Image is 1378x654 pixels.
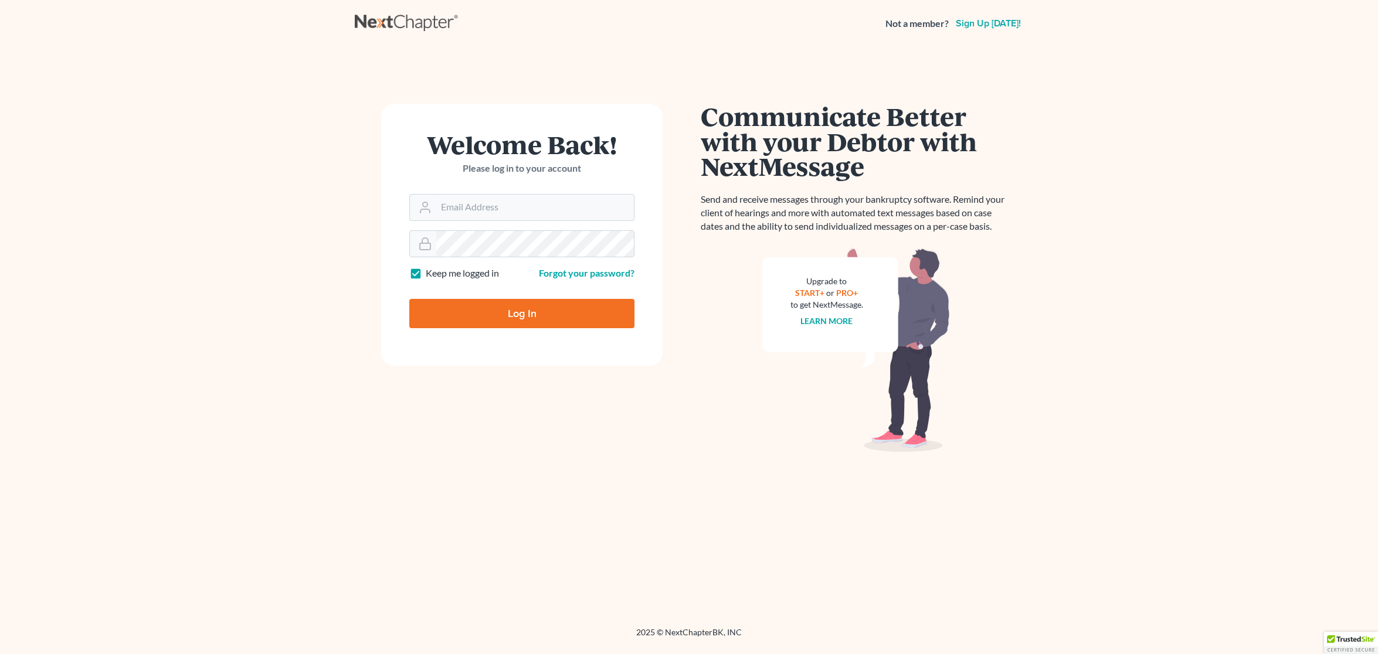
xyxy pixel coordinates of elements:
[790,299,863,311] div: to get NextMessage.
[1324,632,1378,654] div: TrustedSite Certified
[885,17,949,30] strong: Not a member?
[790,275,863,287] div: Upgrade to
[762,247,950,452] img: nextmessage_bg-59042aed3d76b12b5cd301f8e5b87938c9018125f34e5fa2b7a6b67550977c72.svg
[409,132,634,157] h1: Welcome Back!
[837,288,858,298] a: PRO+
[796,288,825,298] a: START+
[355,626,1023,648] div: 2025 © NextChapterBK, INC
[701,104,1012,179] h1: Communicate Better with your Debtor with NextMessage
[409,162,634,175] p: Please log in to your account
[409,299,634,328] input: Log In
[539,267,634,278] a: Forgot your password?
[701,193,1012,233] p: Send and receive messages through your bankruptcy software. Remind your client of hearings and mo...
[436,195,634,220] input: Email Address
[827,288,835,298] span: or
[426,267,499,280] label: Keep me logged in
[801,316,853,326] a: Learn more
[953,19,1023,28] a: Sign up [DATE]!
